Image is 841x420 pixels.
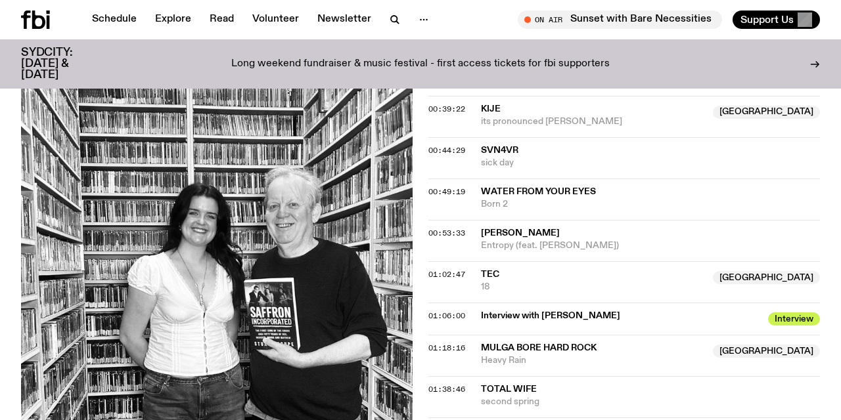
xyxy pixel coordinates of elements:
[428,104,465,114] span: 00:39:22
[428,228,465,238] span: 00:53:33
[428,269,465,280] span: 01:02:47
[428,345,465,352] button: 01:18:16
[428,384,465,394] span: 01:38:46
[428,271,465,278] button: 01:02:47
[244,10,307,29] a: Volunteer
[481,104,501,114] span: Kije
[428,145,465,156] span: 00:44:29
[740,14,794,26] span: Support Us
[733,10,820,29] button: Support Us
[481,157,820,169] span: sick day
[428,106,465,113] button: 00:39:22
[428,147,465,154] button: 00:44:29
[481,198,820,211] span: Born 2
[481,354,705,367] span: Heavy Rain
[428,312,465,320] button: 01:06:00
[428,386,465,393] button: 01:38:46
[147,10,199,29] a: Explore
[481,187,596,196] span: Water From Your Eyes
[84,10,145,29] a: Schedule
[428,343,465,353] span: 01:18:16
[768,312,820,325] span: Interview
[713,271,820,284] span: [GEOGRAPHIC_DATA]
[481,281,705,293] span: 18
[481,270,499,279] span: Tec
[481,396,820,408] span: second spring
[428,310,465,321] span: 01:06:00
[231,58,610,70] p: Long weekend fundraiser & music festival - first access tickets for fbi supporters
[481,385,537,394] span: Total Wife
[518,10,722,29] button: On AirSunset with Bare Necessities
[428,188,465,196] button: 00:49:19
[481,146,518,155] span: svn4vr
[481,310,760,322] span: Interview with [PERSON_NAME]
[428,186,465,197] span: 00:49:19
[481,115,705,128] span: its pronounced [PERSON_NAME]
[481,343,597,352] span: Mulga Bore Hard Rock
[21,47,105,81] h3: SYDCITY: [DATE] & [DATE]
[428,230,465,237] button: 00:53:33
[713,345,820,358] span: [GEOGRAPHIC_DATA]
[481,240,820,252] span: Entropy (feat. [PERSON_NAME])
[481,228,560,238] span: [PERSON_NAME]
[202,10,242,29] a: Read
[713,106,820,119] span: [GEOGRAPHIC_DATA]
[309,10,379,29] a: Newsletter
